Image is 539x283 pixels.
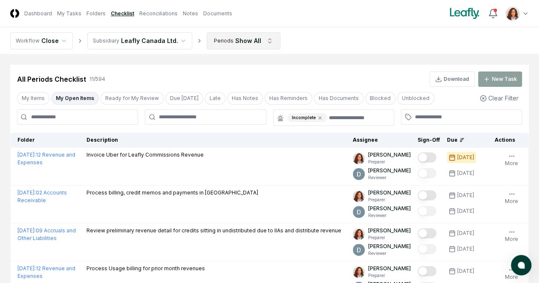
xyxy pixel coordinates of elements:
[418,244,436,254] button: Mark complete
[183,10,198,17] a: Notes
[86,10,106,17] a: Folders
[86,227,341,234] p: Review preliminary revenue detail for credits sitting in undistributed due to IIAs and distribute...
[503,189,520,207] button: More
[368,167,411,174] p: [PERSON_NAME]
[503,265,520,283] button: More
[368,265,411,272] p: [PERSON_NAME]
[418,168,436,178] button: Mark complete
[111,10,134,17] a: Checklist
[368,234,411,241] p: Preparer
[235,36,261,45] div: Show All
[10,32,280,49] nav: breadcrumb
[368,151,411,159] p: [PERSON_NAME]
[353,206,365,218] img: ACg8ocLeIi4Jlns6Fsr4lO0wQ1XJrFQvF4yUjbLrd1AsCAOmrfa1KQ=s96-c
[365,92,395,105] button: Blocked
[476,90,522,106] button: Clear Filter
[457,169,474,177] div: [DATE]
[83,133,349,148] th: Description
[89,75,105,83] div: 11 / 594
[414,133,444,148] th: Sign-Off
[418,152,436,163] button: Mark complete
[488,136,522,144] div: Actions
[418,266,436,276] button: Mark complete
[86,151,204,159] p: Invoice Uber for Leafly Commissions Revenue
[418,206,436,216] button: Mark complete
[353,266,365,278] img: ACg8ocLdVaUJ3SPYiWtV1SCOCLc5fH8jwZS3X49UX5Q0z8zS0ESX3Ok=s96-c
[16,37,40,45] div: Workflow
[368,159,411,165] p: Preparer
[17,189,36,196] span: [DATE] :
[448,7,481,20] img: Leafly logo
[17,265,75,279] a: [DATE]:12 Revenue and Expenses
[11,133,83,148] th: Folder
[368,243,411,250] p: [PERSON_NAME]
[457,192,474,199] div: [DATE]
[353,244,365,256] img: ACg8ocLeIi4Jlns6Fsr4lO0wQ1XJrFQvF4yUjbLrd1AsCAOmrfa1KQ=s96-c
[17,265,36,272] span: [DATE] :
[227,92,263,105] button: Has Notes
[57,10,81,17] a: My Tasks
[51,92,99,105] button: My Open Items
[314,92,363,105] button: Has Documents
[368,197,411,203] p: Preparer
[265,92,312,105] button: Has Reminders
[24,10,52,17] a: Dashboard
[17,74,86,84] div: All Periods Checklist
[397,92,434,105] button: Unblocked
[506,7,519,20] img: ACg8ocLdVaUJ3SPYiWtV1SCOCLc5fH8jwZS3X49UX5Q0z8zS0ESX3Ok=s96-c
[205,92,225,105] button: Late
[287,113,327,122] div: Incomplete
[429,71,475,87] button: Download
[418,228,436,238] button: Mark complete
[214,37,233,45] div: Periods
[17,227,36,234] span: [DATE] :
[503,151,520,169] button: More
[457,207,474,215] div: [DATE]
[349,133,414,148] th: Assignee
[101,92,164,105] button: Ready for My Review
[353,152,365,164] img: ACg8ocLdVaUJ3SPYiWtV1SCOCLc5fH8jwZS3X49UX5Q0z8zS0ESX3Ok=s96-c
[17,189,67,203] a: [DATE]:02 Accounts Receivable
[17,92,49,105] button: My Items
[457,267,474,275] div: [DATE]
[457,154,474,161] div: [DATE]
[368,189,411,197] p: [PERSON_NAME]
[511,255,531,275] button: atlas-launcher
[203,10,232,17] a: Documents
[93,37,119,45] div: Subsidiary
[503,227,520,245] button: More
[86,189,258,197] p: Process billing, credit memos and payments in [GEOGRAPHIC_DATA]
[353,168,365,180] img: ACg8ocLeIi4Jlns6Fsr4lO0wQ1XJrFQvF4yUjbLrd1AsCAOmrfa1KQ=s96-c
[418,190,436,200] button: Mark complete
[368,205,411,212] p: [PERSON_NAME]
[10,9,19,18] img: Logo
[139,10,178,17] a: Reconciliations
[457,229,474,237] div: [DATE]
[368,174,411,181] p: Reviewer
[17,152,36,158] span: [DATE] :
[353,190,365,202] img: ACg8ocLdVaUJ3SPYiWtV1SCOCLc5fH8jwZS3X49UX5Q0z8zS0ESX3Ok=s96-c
[353,228,365,240] img: ACg8ocLdVaUJ3SPYiWtV1SCOCLc5fH8jwZS3X49UX5Q0z8zS0ESX3Ok=s96-c
[17,227,76,241] a: [DATE]:09 Accruals and Other Liabilities
[165,92,203,105] button: Due Today
[368,250,411,257] p: Reviewer
[86,265,205,272] p: Process Usage billing for prior month revenues
[368,227,411,234] p: [PERSON_NAME]
[207,32,280,49] button: PeriodsShow All
[368,212,411,219] p: Reviewer
[447,136,481,144] div: Due
[17,152,75,166] a: [DATE]:12 Revenue and Expenses
[368,272,411,279] p: Preparer
[457,245,474,253] div: [DATE]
